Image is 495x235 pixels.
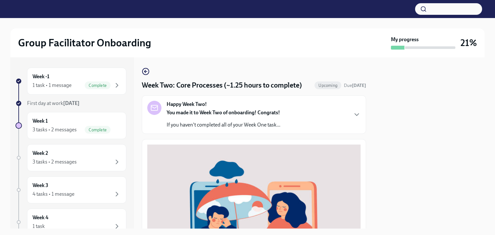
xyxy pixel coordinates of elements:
div: 4 tasks • 1 message [33,191,74,198]
a: Week 34 tasks • 1 message [15,176,126,203]
h6: Week 4 [33,214,48,221]
span: Complete [85,83,111,88]
h2: Group Facilitator Onboarding [18,36,151,49]
a: First day at work[DATE] [15,100,126,107]
a: Week -11 task • 1 messageComplete [15,68,126,95]
h6: Week 2 [33,150,48,157]
span: First day at work [27,100,80,106]
h6: Week 3 [33,182,48,189]
div: 1 task [33,223,45,230]
h6: Week -1 [33,73,49,80]
div: 3 tasks • 2 messages [33,158,77,165]
span: Due [344,83,366,88]
a: Week 13 tasks • 2 messagesComplete [15,112,126,139]
strong: [DATE] [63,100,80,106]
div: 3 tasks • 2 messages [33,126,77,133]
span: September 16th, 2025 07:00 [344,82,366,89]
h4: Week Two: Core Processes (~1.25 hours to complete) [142,80,302,90]
strong: Happy Week Two! [167,101,207,108]
a: Week 23 tasks • 2 messages [15,144,126,171]
h3: 21% [461,37,477,49]
strong: [DATE] [352,83,366,88]
span: Upcoming [315,83,341,88]
strong: My progress [391,36,419,43]
div: 1 task • 1 message [33,82,72,89]
strong: You made it to Week Two of onboarding! Congrats! [167,109,280,116]
p: If you haven't completed all of your Week One task... [167,121,280,128]
h6: Week 1 [33,117,48,125]
span: Complete [85,127,111,132]
img: CharlieHealth [13,4,49,14]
